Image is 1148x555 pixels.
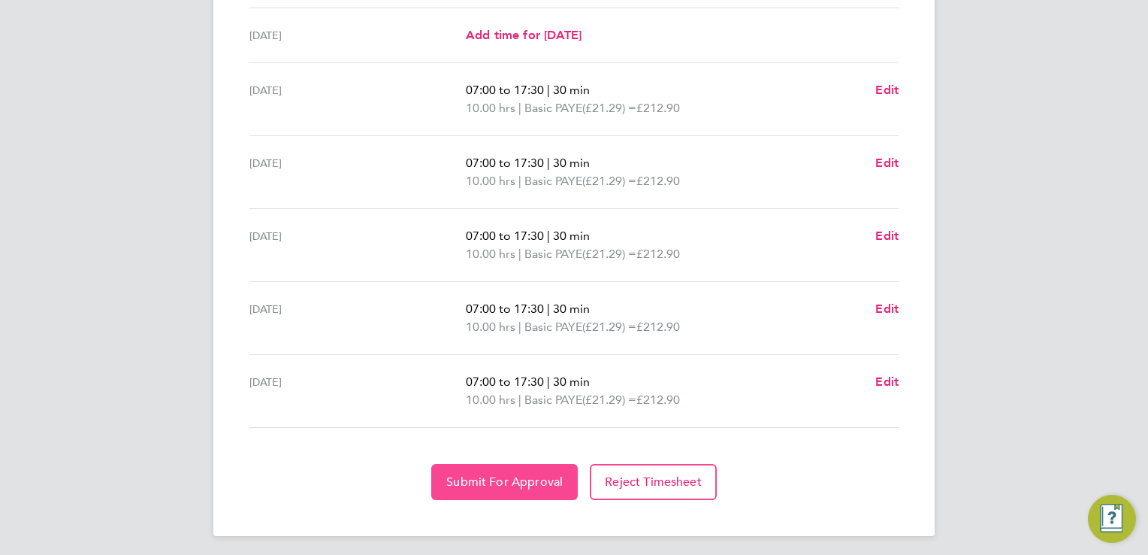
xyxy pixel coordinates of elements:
span: 10.00 hrs [466,393,515,407]
span: Basic PAYE [524,99,582,117]
div: [DATE] [249,26,466,44]
span: 07:00 to 17:30 [466,156,544,170]
span: Edit [875,302,899,316]
span: | [518,174,521,188]
span: (£21.29) = [582,320,636,334]
a: Add time for [DATE] [466,26,582,44]
span: | [547,83,550,97]
span: 30 min [553,375,590,389]
span: 30 min [553,302,590,316]
span: | [518,101,521,115]
span: 30 min [553,229,590,243]
span: £212.90 [636,393,680,407]
span: | [547,229,550,243]
span: Add time for [DATE] [466,28,582,42]
span: (£21.29) = [582,247,636,261]
button: Reject Timesheet [590,464,717,500]
span: 07:00 to 17:30 [466,302,544,316]
span: Reject Timesheet [605,475,702,490]
span: £212.90 [636,247,680,261]
span: Basic PAYE [524,245,582,263]
span: | [547,302,550,316]
span: Basic PAYE [524,318,582,336]
span: Edit [875,83,899,97]
span: Submit For Approval [446,475,563,490]
span: (£21.29) = [582,393,636,407]
span: 30 min [553,83,590,97]
span: Edit [875,229,899,243]
div: [DATE] [249,300,466,336]
span: Basic PAYE [524,172,582,190]
span: 30 min [553,156,590,170]
button: Engage Resource Center [1088,495,1136,543]
a: Edit [875,300,899,318]
div: [DATE] [249,373,466,409]
span: £212.90 [636,174,680,188]
a: Edit [875,373,899,391]
span: 10.00 hrs [466,174,515,188]
span: 10.00 hrs [466,247,515,261]
span: 10.00 hrs [466,101,515,115]
span: | [518,393,521,407]
span: Basic PAYE [524,391,582,409]
span: 07:00 to 17:30 [466,375,544,389]
span: 10.00 hrs [466,320,515,334]
span: Edit [875,156,899,170]
span: £212.90 [636,101,680,115]
span: 07:00 to 17:30 [466,83,544,97]
button: Submit For Approval [431,464,578,500]
span: 07:00 to 17:30 [466,229,544,243]
span: | [547,375,550,389]
a: Edit [875,81,899,99]
span: | [518,247,521,261]
span: (£21.29) = [582,101,636,115]
div: [DATE] [249,81,466,117]
span: £212.90 [636,320,680,334]
span: | [547,156,550,170]
span: | [518,320,521,334]
a: Edit [875,227,899,245]
div: [DATE] [249,154,466,190]
span: Edit [875,375,899,389]
div: [DATE] [249,227,466,263]
span: (£21.29) = [582,174,636,188]
a: Edit [875,154,899,172]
